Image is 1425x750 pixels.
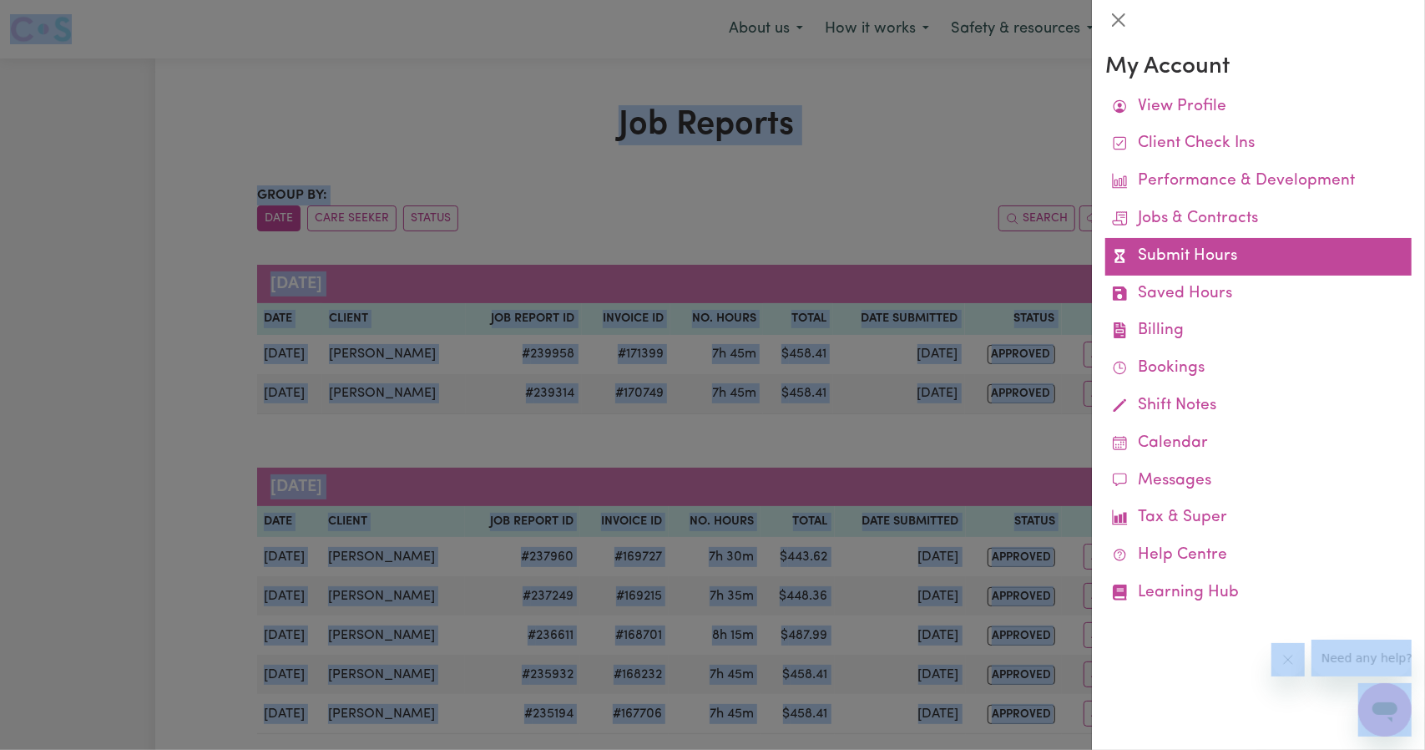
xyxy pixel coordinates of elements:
a: Client Check Ins [1105,125,1412,163]
h3: My Account [1105,53,1412,82]
a: Jobs & Contracts [1105,200,1412,238]
a: Help Centre [1105,537,1412,575]
span: Need any help? [10,12,101,25]
iframe: Button to launch messaging window [1358,683,1412,737]
a: Learning Hub [1105,575,1412,612]
a: Billing [1105,312,1412,350]
a: Calendar [1105,425,1412,463]
a: Performance & Development [1105,163,1412,200]
a: Tax & Super [1105,499,1412,537]
iframe: Close message [1271,643,1305,677]
a: Messages [1105,463,1412,500]
a: Shift Notes [1105,388,1412,425]
a: Saved Hours [1105,276,1412,313]
a: Submit Hours [1105,238,1412,276]
a: Bookings [1105,350,1412,388]
a: View Profile [1105,89,1412,126]
button: Close [1105,7,1132,33]
iframe: Message from company [1311,640,1412,677]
